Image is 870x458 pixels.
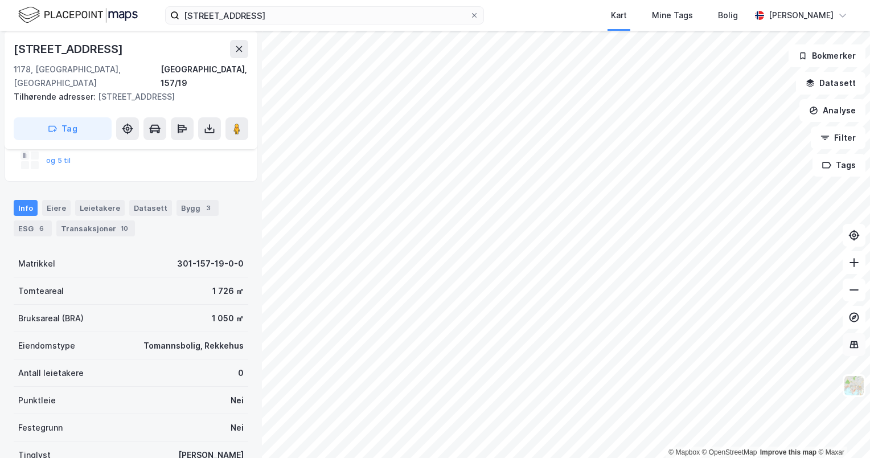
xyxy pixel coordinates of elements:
[799,99,865,122] button: Analyse
[14,220,52,236] div: ESG
[18,257,55,271] div: Matrikkel
[231,394,244,407] div: Nei
[14,200,38,216] div: Info
[14,90,239,104] div: [STREET_ADDRESS]
[143,339,244,353] div: Tomannsbolig, Rekkehus
[179,7,470,24] input: Søk på adresse, matrikkel, gårdeiere, leietakere eller personer
[18,284,64,298] div: Tomteareal
[18,312,84,325] div: Bruksareal (BRA)
[18,339,75,353] div: Eiendomstype
[14,40,125,58] div: [STREET_ADDRESS]
[14,63,161,90] div: 1178, [GEOGRAPHIC_DATA], [GEOGRAPHIC_DATA]
[118,223,130,234] div: 10
[177,257,244,271] div: 301-157-19-0-0
[212,312,244,325] div: 1 050 ㎡
[161,63,248,90] div: [GEOGRAPHIC_DATA], 157/19
[811,126,865,149] button: Filter
[718,9,738,22] div: Bolig
[212,284,244,298] div: 1 726 ㎡
[760,448,816,456] a: Improve this map
[702,448,757,456] a: OpenStreetMap
[668,448,700,456] a: Mapbox
[812,154,865,177] button: Tags
[14,117,112,140] button: Tag
[843,375,865,396] img: Z
[813,403,870,458] div: Kontrollprogram for chat
[611,9,627,22] div: Kart
[42,200,71,216] div: Eiere
[18,366,84,380] div: Antall leietakere
[14,92,98,101] span: Tilhørende adresser:
[75,200,125,216] div: Leietakere
[796,72,865,95] button: Datasett
[18,5,138,25] img: logo.f888ab2527a4732fd821a326f86c7f29.svg
[18,421,63,435] div: Festegrunn
[177,200,219,216] div: Bygg
[652,9,693,22] div: Mine Tags
[36,223,47,234] div: 6
[789,44,865,67] button: Bokmerker
[769,9,834,22] div: [PERSON_NAME]
[813,403,870,458] iframe: Chat Widget
[238,366,244,380] div: 0
[129,200,172,216] div: Datasett
[231,421,244,435] div: Nei
[18,394,56,407] div: Punktleie
[56,220,135,236] div: Transaksjoner
[203,202,214,214] div: 3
